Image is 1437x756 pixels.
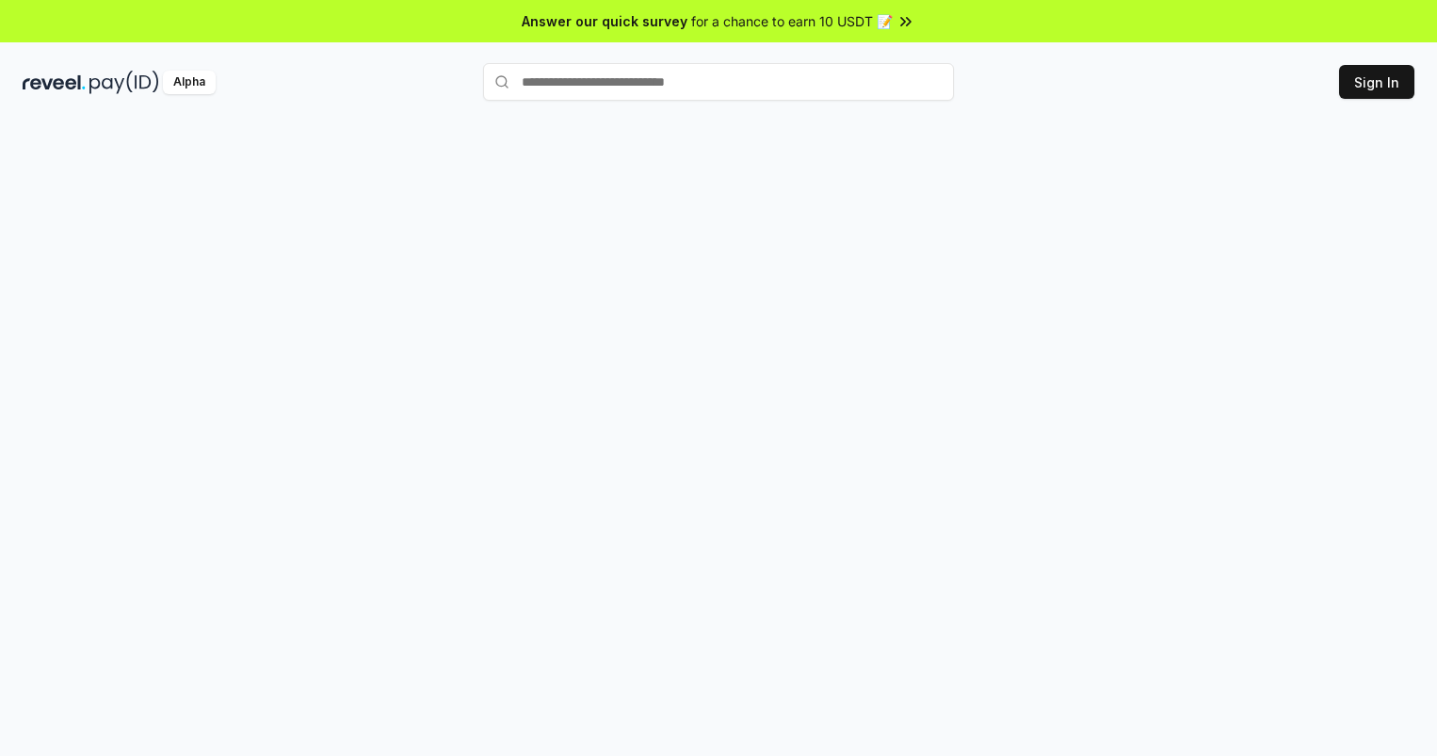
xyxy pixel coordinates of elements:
img: pay_id [89,71,159,94]
span: for a chance to earn 10 USDT 📝 [691,11,893,31]
button: Sign In [1339,65,1414,99]
span: Answer our quick survey [522,11,687,31]
img: reveel_dark [23,71,86,94]
div: Alpha [163,71,216,94]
